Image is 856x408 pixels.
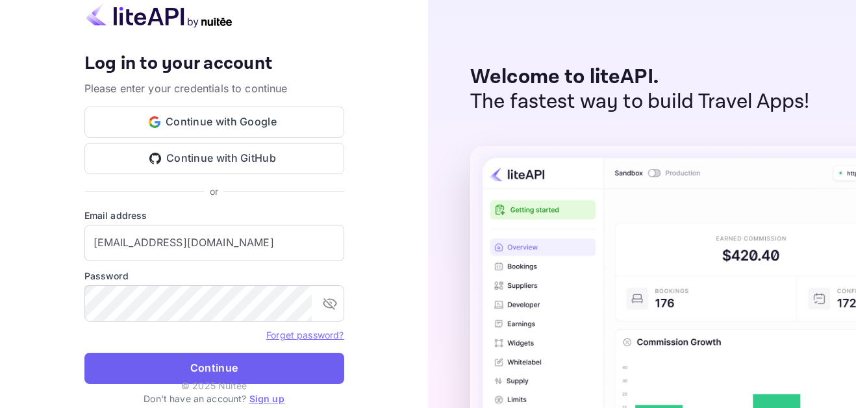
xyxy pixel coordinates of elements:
[317,290,343,316] button: toggle password visibility
[84,3,234,28] img: liteapi
[181,379,247,392] p: © 2025 Nuitee
[84,53,344,75] h4: Log in to your account
[84,107,344,138] button: Continue with Google
[266,329,344,340] a: Forget password?
[249,393,284,404] a: Sign up
[470,65,810,90] p: Welcome to liteAPI.
[84,392,344,405] p: Don't have an account?
[84,143,344,174] button: Continue with GitHub
[84,353,344,384] button: Continue
[84,209,344,222] label: Email address
[84,269,344,283] label: Password
[210,185,218,198] p: or
[470,90,810,114] p: The fastest way to build Travel Apps!
[84,225,344,261] input: Enter your email address
[266,328,344,341] a: Forget password?
[84,81,344,96] p: Please enter your credentials to continue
